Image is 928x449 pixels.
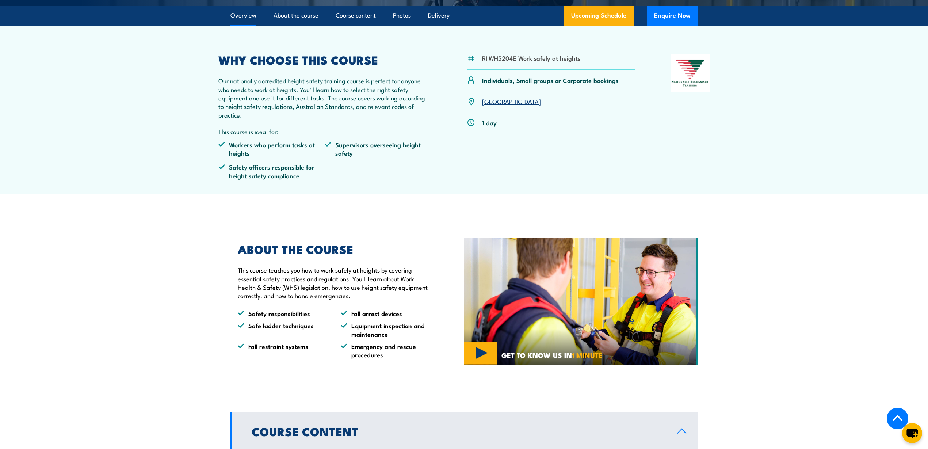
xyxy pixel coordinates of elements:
li: Supervisors overseeing height safety [325,140,431,157]
p: 1 day [482,118,497,127]
p: This course is ideal for: [218,127,432,136]
a: About the course [274,6,318,25]
button: Enquire Now [647,6,698,26]
button: chat-button [902,423,922,443]
span: GET TO KNOW US IN [501,352,603,358]
a: Upcoming Schedule [564,6,634,26]
strong: 1 MINUTE [572,350,603,360]
li: Fall restraint systems [238,342,328,359]
h2: ABOUT THE COURSE [238,244,431,254]
li: Workers who perform tasks at heights [218,140,325,157]
li: Safety responsibilities [238,309,328,317]
a: Photos [393,6,411,25]
li: Fall arrest devices [341,309,431,317]
p: Our nationally accredited height safety training course is perfect for anyone who needs to work a... [218,76,432,119]
li: Emergency and rescue procedures [341,342,431,359]
li: Safe ladder techniques [238,321,328,338]
img: Nationally Recognised Training logo. [671,54,710,92]
p: Individuals, Small groups or Corporate bookings [482,76,619,84]
a: Course content [336,6,376,25]
li: Safety officers responsible for height safety compliance [218,163,325,180]
li: Equipment inspection and maintenance [341,321,431,338]
li: RIIWHS204E Work safely at heights [482,54,580,62]
img: Work Safely at Heights TRAINING (2) [464,238,698,365]
p: This course teaches you how to work safely at heights by covering essential safety practices and ... [238,266,431,300]
h2: WHY CHOOSE THIS COURSE [218,54,432,65]
a: Delivery [428,6,450,25]
a: [GEOGRAPHIC_DATA] [482,97,541,106]
a: Overview [230,6,256,25]
h2: Course Content [252,426,665,436]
